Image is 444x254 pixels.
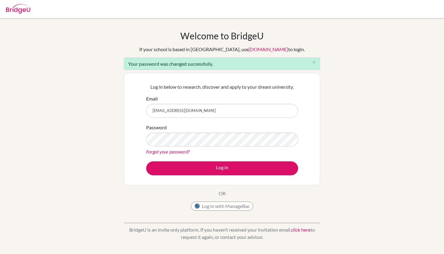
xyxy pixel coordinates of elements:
[146,83,298,91] p: Log in below to research, discover and apply to your dream university.
[146,149,190,154] a: Forgot your password?
[124,226,320,241] p: BridgeU is an invite only platform. If you haven’t received your invitation email, to request it ...
[146,95,158,102] label: Email
[180,30,264,41] h1: Welcome to BridgeU
[219,190,226,197] p: OR
[291,227,310,233] a: click here
[6,4,30,14] img: Bridge-U
[249,46,288,52] a: [DOMAIN_NAME]
[146,161,298,175] button: Log in
[139,46,305,53] div: If your school is based in [GEOGRAPHIC_DATA], use to login.
[312,60,316,64] i: close
[191,202,253,211] button: Log in with ManageBac
[146,124,167,131] label: Password
[308,58,320,67] button: Close
[124,58,320,70] div: Your password was changed successfully.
